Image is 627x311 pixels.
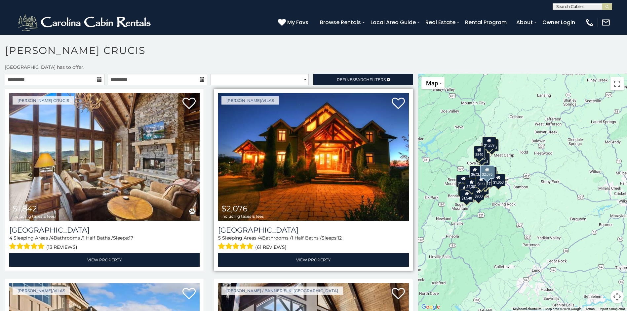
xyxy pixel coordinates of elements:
[182,287,196,301] a: Add to favorites
[221,287,343,295] a: [PERSON_NAME] / Banner Elk, [GEOGRAPHIC_DATA]
[585,307,595,311] a: Terms (opens in new tab)
[421,77,445,89] button: Change map style
[13,204,37,213] span: $1,842
[218,253,409,267] a: View Property
[317,17,364,28] a: Browse Rentals
[313,74,413,85] a: RefineSearchFilters
[485,139,498,152] div: $1,056
[337,77,386,82] span: Refine Filters
[539,17,578,28] a: Owner Login
[610,77,624,90] button: Toggle fullscreen view
[473,188,484,200] div: $900
[477,182,489,195] div: $658
[599,307,625,311] a: Report a map error
[337,235,342,241] span: 12
[426,80,438,87] span: Map
[9,93,200,221] a: Cucumber Tree Lodge $1,842 including taxes & fees
[9,226,200,235] h3: Cucumber Tree Lodge
[491,174,505,186] div: $1,053
[221,96,279,105] a: [PERSON_NAME]/Vilas
[367,17,419,28] a: Local Area Guide
[480,165,494,179] div: $2,076
[545,307,581,311] span: Map data ©2025 Google
[182,97,196,111] a: Add to favorites
[292,235,322,241] span: 1 Half Baths /
[46,243,77,251] span: (13 reviews)
[476,175,487,188] div: $832
[610,290,624,303] button: Map camera controls
[458,184,472,196] div: $1,001
[17,13,154,32] img: White-1-2.png
[255,243,287,251] span: (61 reviews)
[221,214,264,218] span: including taxes & fees
[462,17,510,28] a: Rental Program
[513,17,536,28] a: About
[469,166,481,178] div: $673
[218,226,409,235] h3: Wilderness Lodge
[13,214,55,218] span: including taxes & fees
[259,235,262,241] span: 4
[9,235,12,241] span: 4
[9,226,200,235] a: [GEOGRAPHIC_DATA]
[474,146,485,158] div: $840
[83,235,113,241] span: 1 Half Baths /
[483,167,497,179] div: $1,003
[392,97,405,111] a: Add to favorites
[601,18,610,27] img: mail-regular-white.png
[460,190,474,202] div: $1,548
[585,18,594,27] img: phone-regular-white.png
[278,18,310,27] a: My Favs
[13,96,74,105] a: [PERSON_NAME] Crucis
[465,178,479,191] div: $2,307
[287,18,308,26] span: My Favs
[129,235,133,241] span: 17
[9,235,200,251] div: Sleeping Areas / Bathrooms / Sleeps:
[218,226,409,235] a: [GEOGRAPHIC_DATA]
[218,93,409,221] img: Wilderness Lodge
[51,235,54,241] span: 4
[9,253,200,267] a: View Property
[479,153,490,165] div: $878
[218,93,409,221] a: Wilderness Lodge $2,076 including taxes & fees
[221,204,248,213] span: $2,076
[482,137,496,149] div: $1,289
[456,175,470,187] div: $1,379
[218,235,221,241] span: 5
[352,77,370,82] span: Search
[392,287,405,301] a: Add to favorites
[422,17,459,28] a: Real Estate
[218,235,409,251] div: Sleeping Areas / Bathrooms / Sleeps:
[13,287,70,295] a: [PERSON_NAME]/Vilas
[9,93,200,221] img: Cucumber Tree Lodge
